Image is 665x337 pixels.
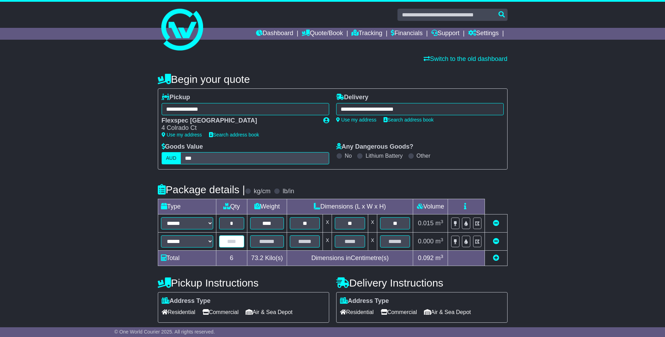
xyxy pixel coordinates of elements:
div: 4 Colrado Ct [162,124,316,132]
div: Keywords by Traffic [78,45,115,49]
a: Add new item [493,254,499,261]
span: Commercial [381,307,417,318]
h4: Package details | [158,184,245,195]
td: Dimensions (L x W x H) [287,199,413,214]
sup: 3 [441,219,443,224]
img: logo_orange.svg [11,11,17,17]
a: Settings [468,28,499,40]
td: Volume [413,199,448,214]
div: Flexspec [GEOGRAPHIC_DATA] [162,117,316,125]
img: tab_keywords_by_traffic_grey.svg [70,44,76,49]
label: lb/in [283,188,294,195]
span: m [435,238,443,245]
label: Address Type [340,297,389,305]
a: Use my address [336,117,377,123]
label: Goods Value [162,143,203,151]
img: website_grey.svg [11,18,17,24]
label: Other [417,152,431,159]
a: Support [431,28,459,40]
a: Financials [391,28,423,40]
div: v 4.0.25 [20,11,34,17]
img: tab_domain_overview_orange.svg [20,44,26,49]
td: Total [158,251,216,266]
div: Domain Overview [28,45,62,49]
td: 6 [216,251,247,266]
label: AUD [162,152,181,164]
a: Remove this item [493,238,499,245]
label: Lithium Battery [365,152,403,159]
label: Delivery [336,94,369,101]
span: Residential [340,307,374,318]
span: Commercial [202,307,239,318]
span: 73.2 [251,254,263,261]
td: Type [158,199,216,214]
td: x [323,233,332,251]
a: Search address book [384,117,434,123]
span: m [435,254,443,261]
label: Pickup [162,94,190,101]
span: Air & Sea Depot [424,307,471,318]
td: Weight [247,199,287,214]
span: © One World Courier 2025. All rights reserved. [114,329,215,335]
td: x [368,233,377,251]
td: Kilo(s) [247,251,287,266]
label: kg/cm [254,188,270,195]
a: Tracking [351,28,382,40]
td: Qty [216,199,247,214]
sup: 3 [441,254,443,259]
a: Dashboard [256,28,293,40]
span: 0.092 [418,254,434,261]
label: Address Type [162,297,211,305]
td: x [368,214,377,233]
h4: Delivery Instructions [336,277,508,289]
td: x [323,214,332,233]
sup: 3 [441,237,443,242]
a: Search address book [209,132,259,138]
a: Switch to the old dashboard [424,55,507,62]
span: Air & Sea Depot [246,307,293,318]
h4: Begin your quote [158,73,508,85]
td: Dimensions in Centimetre(s) [287,251,413,266]
label: No [345,152,352,159]
span: 0.000 [418,238,434,245]
span: Residential [162,307,195,318]
a: Use my address [162,132,202,138]
div: Domain: [DOMAIN_NAME] [18,18,77,24]
span: 0.015 [418,220,434,227]
label: Any Dangerous Goods? [336,143,413,151]
a: Remove this item [493,220,499,227]
a: Quote/Book [302,28,343,40]
span: m [435,220,443,227]
h4: Pickup Instructions [158,277,329,289]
